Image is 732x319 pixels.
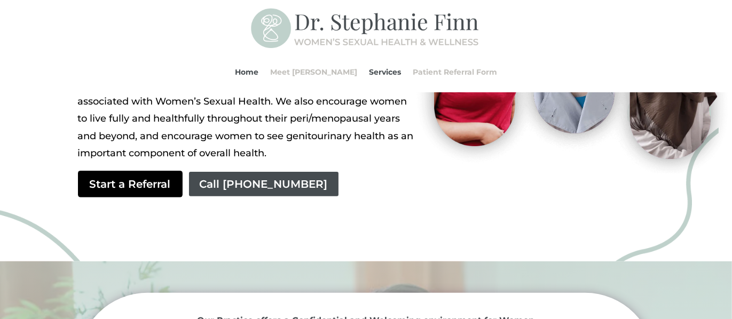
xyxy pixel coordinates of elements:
[235,52,258,92] a: Home
[78,58,417,162] div: Page 1
[188,171,340,197] a: Call [PHONE_NUMBER]
[78,58,417,162] p: Our goal is to help Women with their Sexual Health & Wellness. We want to [PERSON_NAME] discussio...
[369,52,401,92] a: Services
[78,171,183,197] a: Start a Referral
[413,52,497,92] a: Patient Referral Form
[270,52,357,92] a: Meet [PERSON_NAME]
